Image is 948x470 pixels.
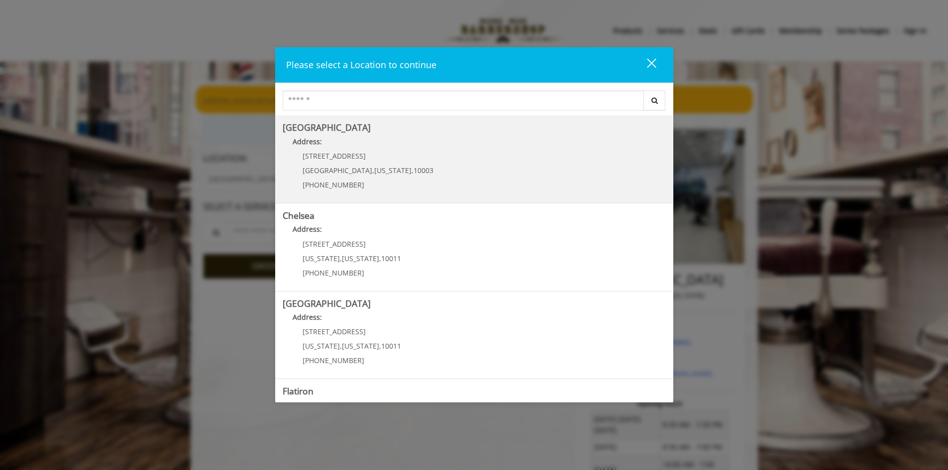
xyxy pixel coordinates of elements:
[342,254,379,263] span: [US_STATE]
[629,55,662,75] button: close dialog
[283,91,644,110] input: Search Center
[293,137,322,146] b: Address:
[303,151,366,161] span: [STREET_ADDRESS]
[303,268,364,278] span: [PHONE_NUMBER]
[379,341,381,351] span: ,
[303,356,364,365] span: [PHONE_NUMBER]
[649,97,660,104] i: Search button
[379,254,381,263] span: ,
[414,166,433,175] span: 10003
[303,341,340,351] span: [US_STATE]
[412,166,414,175] span: ,
[283,121,371,133] b: [GEOGRAPHIC_DATA]
[340,254,342,263] span: ,
[340,341,342,351] span: ,
[381,254,401,263] span: 10011
[372,166,374,175] span: ,
[293,312,322,322] b: Address:
[303,166,372,175] span: [GEOGRAPHIC_DATA]
[303,327,366,336] span: [STREET_ADDRESS]
[283,209,315,221] b: Chelsea
[286,59,436,71] span: Please select a Location to continue
[635,58,655,73] div: close dialog
[381,341,401,351] span: 10011
[374,166,412,175] span: [US_STATE]
[293,224,322,234] b: Address:
[303,239,366,249] span: [STREET_ADDRESS]
[283,385,314,397] b: Flatiron
[283,91,666,115] div: Center Select
[342,341,379,351] span: [US_STATE]
[283,297,371,309] b: [GEOGRAPHIC_DATA]
[303,180,364,189] span: [PHONE_NUMBER]
[303,254,340,263] span: [US_STATE]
